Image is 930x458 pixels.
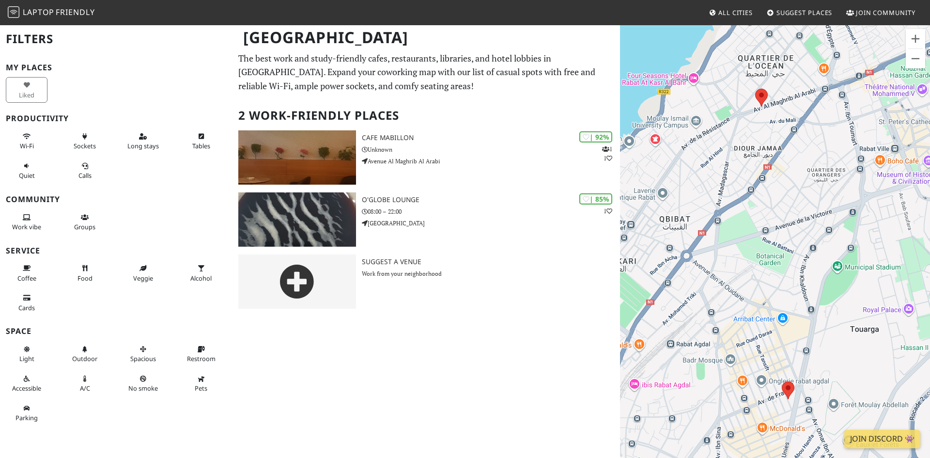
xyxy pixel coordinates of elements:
p: Avenue Al Maghrib Al Arabi [362,157,620,166]
h3: Cafe Mabillon [362,134,620,142]
button: Veggie [122,260,164,286]
button: Tables [180,128,222,154]
span: All Cities [718,8,753,17]
p: Work from your neighborhood [362,269,620,278]
button: Cards [6,290,47,316]
a: Suggest Places [763,4,837,21]
span: Friendly [56,7,94,17]
span: Long stays [127,142,159,150]
span: Join Community [856,8,915,17]
span: Power sockets [74,142,96,150]
img: Cafe Mabillon [238,130,356,185]
button: Alcohol [180,260,222,286]
button: Groups [64,209,106,235]
h3: My Places [6,63,227,72]
span: Outdoor area [72,354,97,363]
h3: Community [6,195,227,204]
img: LaptopFriendly [8,6,19,18]
button: Light [6,341,47,367]
h3: O'Globe Lounge [362,196,620,204]
span: Veggie [133,274,153,283]
p: 1 1 [602,144,612,163]
a: Suggest a Venue Work from your neighborhood [232,254,620,309]
p: [GEOGRAPHIC_DATA] [362,219,620,228]
span: Alcohol [190,274,212,283]
span: Accessible [12,384,41,393]
p: The best work and study-friendly cafes, restaurants, libraries, and hotel lobbies in [GEOGRAPHIC_... [238,51,614,93]
button: No smoke [122,371,164,396]
button: A/C [64,371,106,396]
button: Coffee [6,260,47,286]
span: Group tables [74,222,95,231]
button: Wi-Fi [6,128,47,154]
span: Spacious [130,354,156,363]
span: Suggest Places [776,8,833,17]
span: Food [77,274,93,283]
span: Work-friendly tables [192,142,210,150]
p: 1 [604,206,612,216]
button: Spacious [122,341,164,367]
a: Join Community [842,4,919,21]
button: Accessible [6,371,47,396]
button: Zoom in [906,29,925,48]
span: Restroom [187,354,216,363]
span: Smoke free [128,384,158,393]
button: Work vibe [6,209,47,235]
a: All Cities [705,4,757,21]
button: Calls [64,158,106,184]
button: Food [64,260,106,286]
span: Coffee [17,274,36,283]
span: People working [12,222,41,231]
h3: Service [6,246,227,255]
h1: [GEOGRAPHIC_DATA] [235,24,618,51]
button: Zoom out [906,49,925,68]
p: Unknown [362,145,620,154]
img: gray-place-d2bdb4477600e061c01bd816cc0f2ef0cfcb1ca9e3ad78868dd16fb2af073a21.png [238,254,356,309]
p: 08:00 – 22:00 [362,207,620,216]
a: LaptopFriendly LaptopFriendly [8,4,95,21]
h3: Suggest a Venue [362,258,620,266]
a: O'Globe Lounge | 85% 1 O'Globe Lounge 08:00 – 22:00 [GEOGRAPHIC_DATA] [232,192,620,247]
span: Video/audio calls [78,171,92,180]
span: Quiet [19,171,35,180]
button: Quiet [6,158,47,184]
button: Parking [6,400,47,426]
span: Natural light [19,354,34,363]
button: Long stays [122,128,164,154]
a: Cafe Mabillon | 92% 11 Cafe Mabillon Unknown Avenue Al Maghrib Al Arabi [232,130,620,185]
span: Pet friendly [195,384,207,393]
span: Credit cards [18,303,35,312]
span: Laptop [23,7,54,17]
button: Pets [180,371,222,396]
h2: Filters [6,24,227,54]
h3: Productivity [6,114,227,123]
h2: 2 Work-Friendly Places [238,101,614,130]
button: Sockets [64,128,106,154]
h3: Space [6,327,227,336]
span: Air conditioned [80,384,90,393]
button: Restroom [180,341,222,367]
span: Stable Wi-Fi [20,142,34,150]
div: | 85% [579,193,612,205]
img: O'Globe Lounge [238,192,356,247]
button: Outdoor [64,341,106,367]
span: Parking [15,413,38,422]
div: | 92% [579,131,612,142]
